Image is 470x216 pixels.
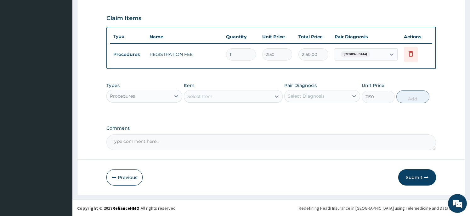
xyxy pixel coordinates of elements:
[112,205,139,211] a: RelianceHMO
[106,169,143,186] button: Previous
[223,30,259,43] th: Quantity
[146,30,223,43] th: Name
[184,82,195,89] label: Item
[106,126,436,131] label: Comment
[396,90,429,103] button: Add
[398,169,436,186] button: Submit
[187,93,212,100] div: Select Item
[37,67,87,130] span: We're online!
[331,30,401,43] th: Pair Diagnosis
[3,147,120,169] textarea: Type your message and hit 'Enter'
[110,49,146,60] td: Procedures
[259,30,295,43] th: Unit Price
[77,205,141,211] strong: Copyright © 2017 .
[106,83,120,88] label: Types
[33,35,106,43] div: Chat with us now
[288,93,325,99] div: Select Diagnosis
[341,51,370,57] span: [MEDICAL_DATA]
[401,30,432,43] th: Actions
[12,31,25,47] img: d_794563401_company_1708531726252_794563401
[295,30,331,43] th: Total Price
[106,15,141,22] h3: Claim Items
[284,82,317,89] label: Pair Diagnosis
[72,200,470,216] footer: All rights reserved.
[110,93,135,99] div: Procedures
[146,48,223,61] td: REGISTRATION FEE
[110,31,146,42] th: Type
[299,205,465,211] div: Redefining Heath Insurance in [GEOGRAPHIC_DATA] using Telemedicine and Data Science!
[362,82,384,89] label: Unit Price
[103,3,118,18] div: Minimize live chat window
